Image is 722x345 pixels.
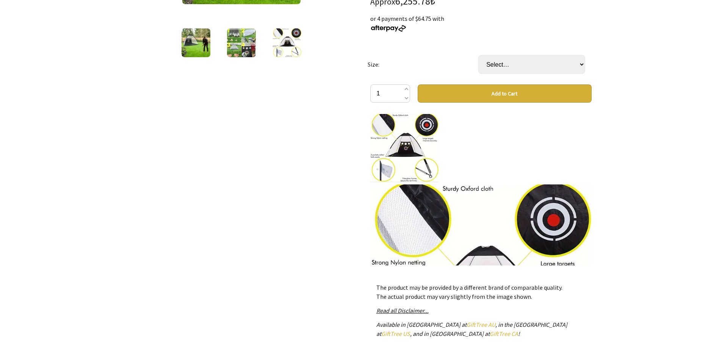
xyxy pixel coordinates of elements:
[490,330,518,337] a: GiftTree CA
[273,28,301,57] img: Foldable Golf Hitting Net Set With Chipping Target Pockets, 300cm Practice Net For Indoor/Outdoor...
[370,14,592,32] div: or 4 payments of $64.75 with
[381,330,410,337] a: GiftTree US
[368,44,478,84] td: Size:
[227,28,256,57] img: Foldable Golf Hitting Net Set With Chipping Target Pockets, 300cm Practice Net For Indoor/Outdoor...
[376,307,429,314] a: Read all Disclaimer...
[418,84,592,103] button: Add to Cart
[370,25,407,32] img: Afterpay
[370,114,592,265] div: KEY FEATURES:  Come with golf hitting net and carry case.The practice net features 1 large targe...
[467,321,495,328] a: GiftTree AU
[376,283,586,301] p: The product may be provided by a different brand of comparable quality. The actual product may va...
[182,28,210,57] img: Foldable Golf Hitting Net Set With Chipping Target Pockets, 300cm Practice Net For Indoor/Outdoor...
